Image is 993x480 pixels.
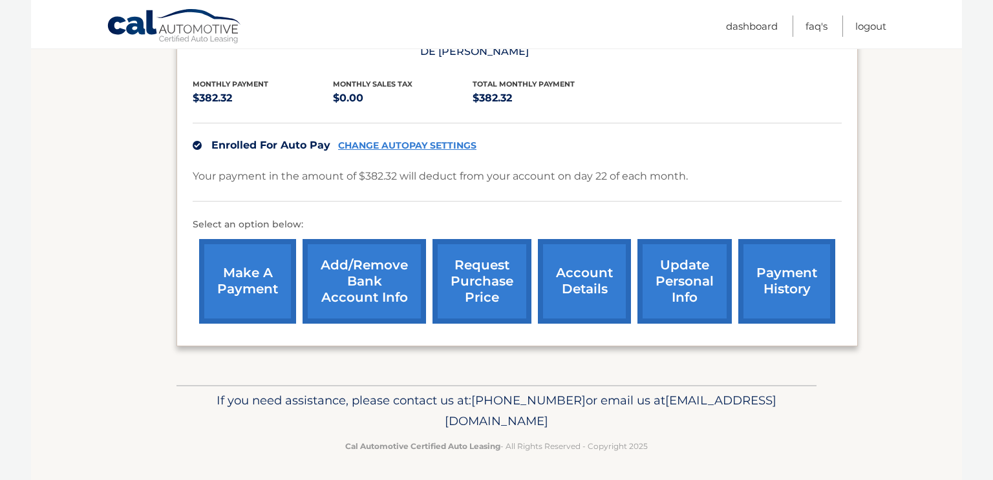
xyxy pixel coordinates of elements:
[107,8,242,46] a: Cal Automotive
[345,441,500,451] strong: Cal Automotive Certified Auto Leasing
[333,79,412,89] span: Monthly sales Tax
[193,89,333,107] p: $382.32
[185,439,808,453] p: - All Rights Reserved - Copyright 2025
[193,167,688,185] p: Your payment in the amount of $382.32 will deduct from your account on day 22 of each month.
[471,393,586,408] span: [PHONE_NUMBER]
[538,239,631,324] a: account details
[211,139,330,151] span: Enrolled For Auto Pay
[637,239,732,324] a: update personal info
[185,390,808,432] p: If you need assistance, please contact us at: or email us at
[338,140,476,151] a: CHANGE AUTOPAY SETTINGS
[473,79,575,89] span: Total Monthly Payment
[193,141,202,150] img: check.svg
[855,16,886,37] a: Logout
[333,89,473,107] p: $0.00
[303,239,426,324] a: Add/Remove bank account info
[193,217,842,233] p: Select an option below:
[806,16,827,37] a: FAQ's
[726,16,778,37] a: Dashboard
[199,239,296,324] a: make a payment
[738,239,835,324] a: payment history
[193,79,268,89] span: Monthly Payment
[432,239,531,324] a: request purchase price
[473,89,613,107] p: $382.32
